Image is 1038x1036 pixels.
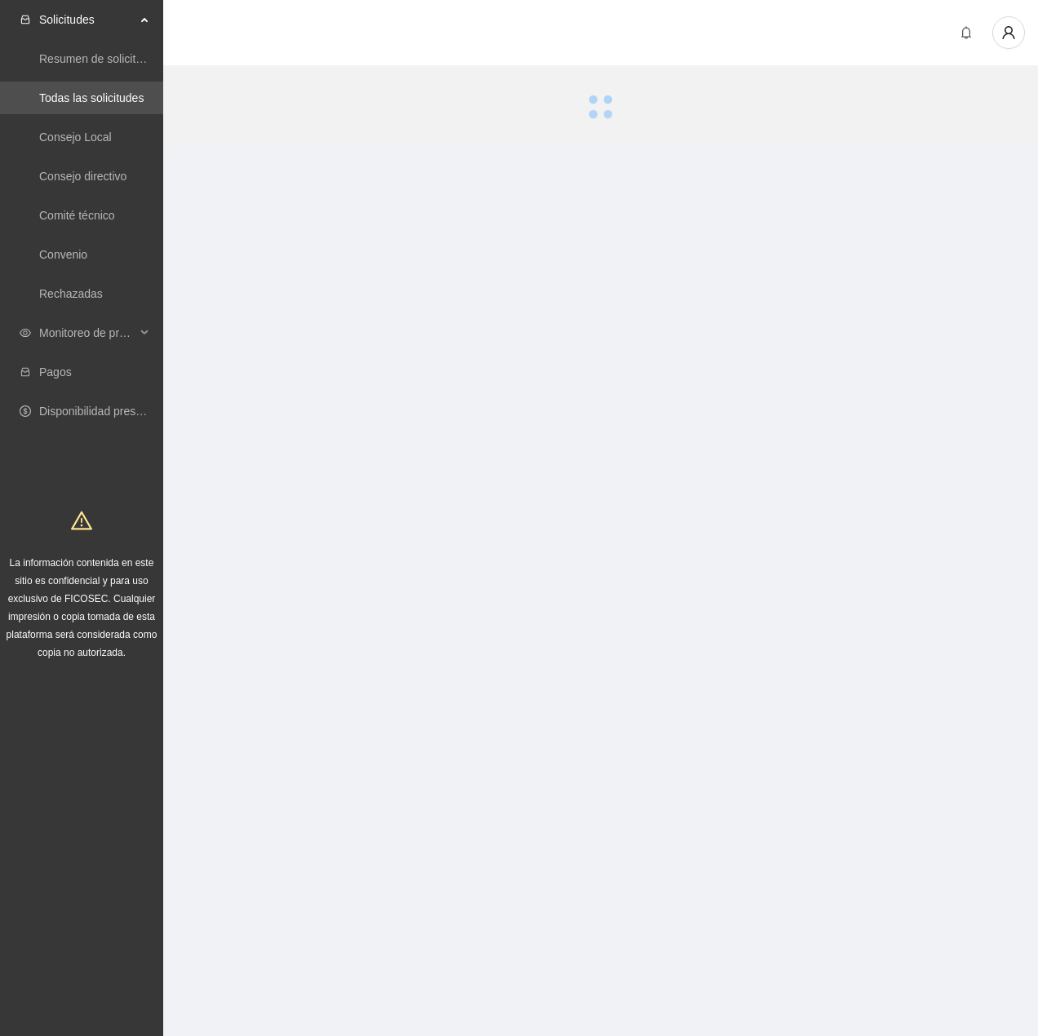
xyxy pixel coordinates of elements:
[39,91,144,104] a: Todas las solicitudes
[954,26,978,39] span: bell
[71,510,92,531] span: warning
[39,287,103,300] a: Rechazadas
[993,25,1024,40] span: user
[39,317,135,349] span: Monitoreo de proyectos
[20,327,31,339] span: eye
[39,365,72,379] a: Pagos
[7,557,157,658] span: La información contenida en este sitio es confidencial y para uso exclusivo de FICOSEC. Cualquier...
[953,20,979,46] button: bell
[992,16,1025,49] button: user
[39,52,223,65] a: Resumen de solicitudes por aprobar
[39,405,179,418] a: Disponibilidad presupuestal
[39,170,126,183] a: Consejo directivo
[39,3,135,36] span: Solicitudes
[20,14,31,25] span: inbox
[39,248,87,261] a: Convenio
[39,131,112,144] a: Consejo Local
[39,209,115,222] a: Comité técnico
